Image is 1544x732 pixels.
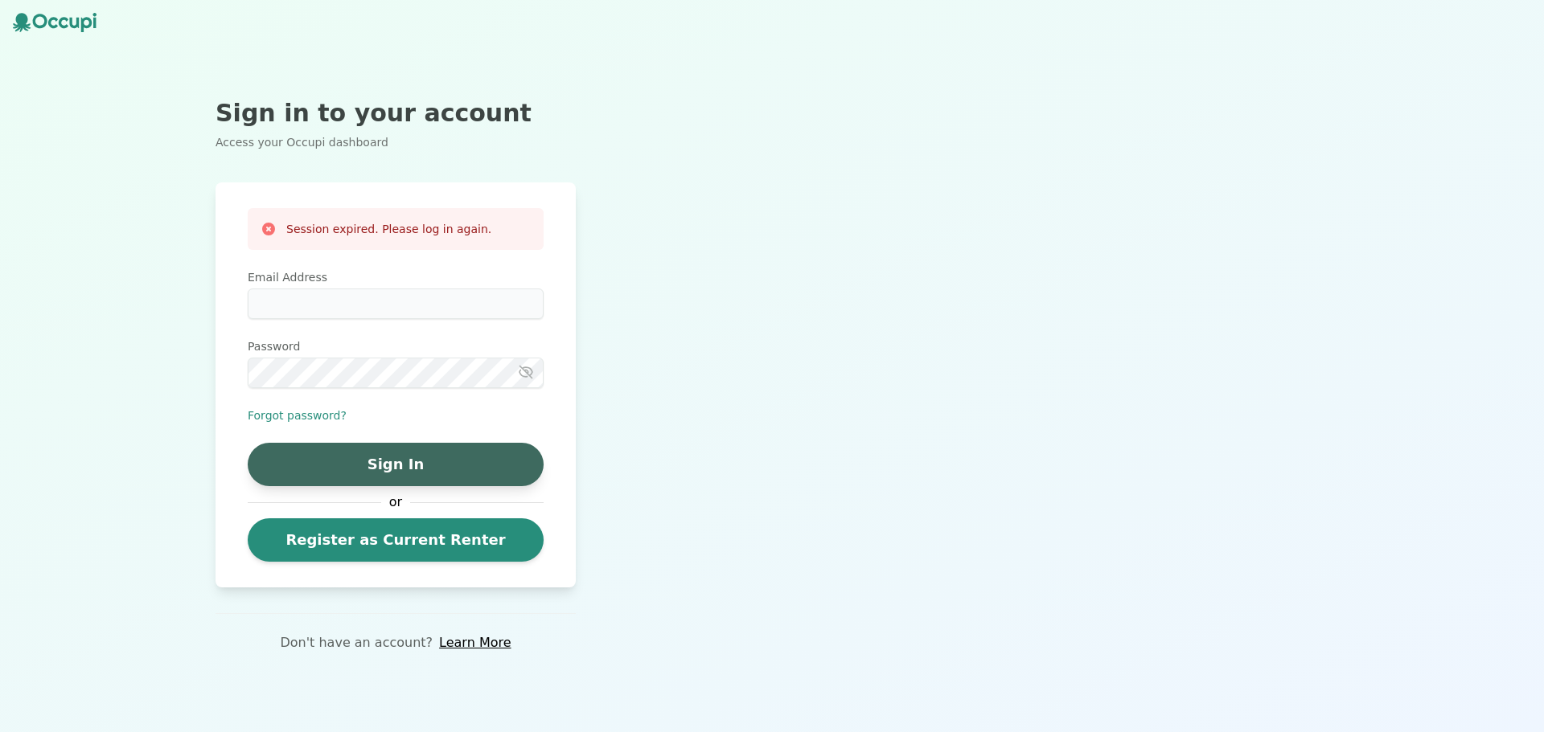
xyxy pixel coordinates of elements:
[286,221,491,237] h3: Session expired. Please log in again.
[248,518,544,562] a: Register as Current Renter
[216,99,576,128] h2: Sign in to your account
[248,443,544,486] button: Sign In
[280,633,433,652] p: Don't have an account?
[248,407,347,423] button: Forgot password?
[381,493,410,512] span: or
[439,633,511,652] a: Learn More
[216,134,576,150] p: Access your Occupi dashboard
[248,269,544,285] label: Email Address
[248,338,544,354] label: Password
